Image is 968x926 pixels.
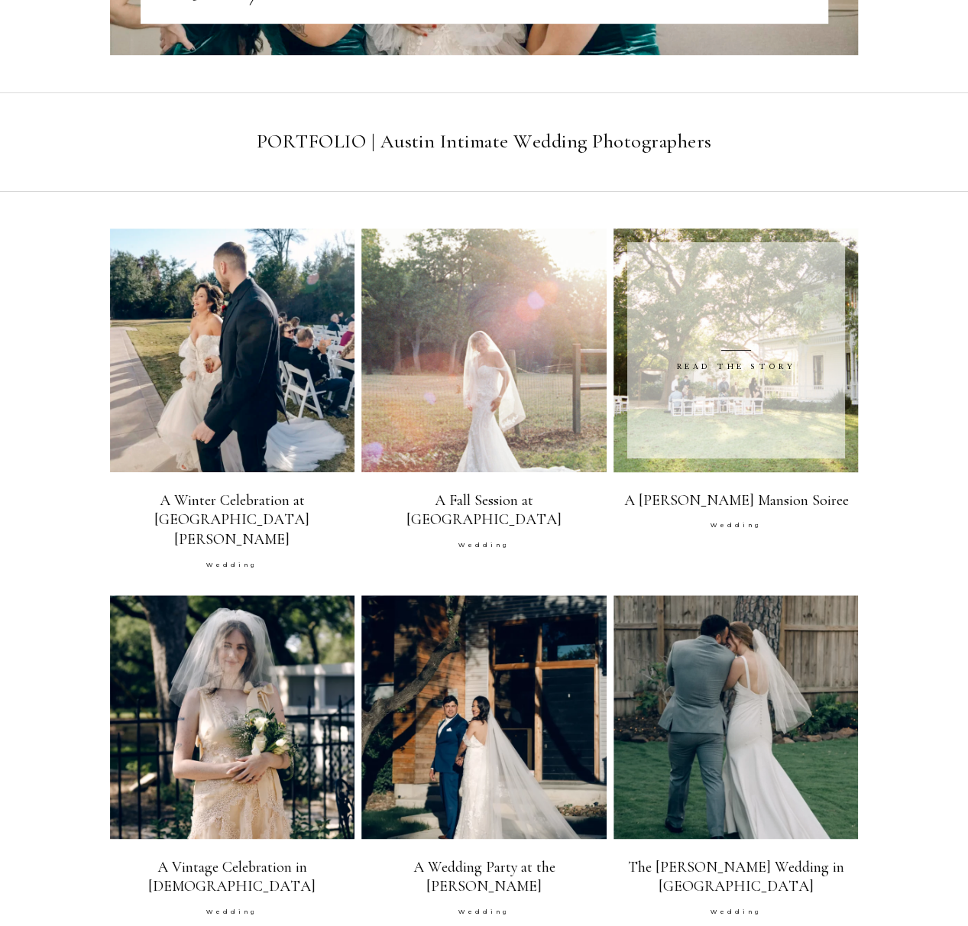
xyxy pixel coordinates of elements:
span: READ THE STORY [677,362,795,371]
h4: Wedding [613,905,858,920]
img: Film image of a bride with a veil draped over her in the middle of an open field during golden ho... [361,228,606,472]
a: Rae Allen Photography | A BARR MANSION SOIREE READ THE STORY A [PERSON_NAME] Mansion Soiree Wedding [610,225,862,591]
img: a bridal portrait of the bride and groom alone in front of the venue [361,595,606,839]
img: right after they are married, arm in arm the couple touches foreheads to each other while smiling [613,595,858,839]
a: The bride and groom walk back down the aisle at Old Bethany after officially becoming married | R... [106,225,358,591]
h2: A Wedding Party at the [PERSON_NAME] [361,858,606,897]
h2: A Vintage Celebration in [DEMOGRAPHIC_DATA] [110,858,355,897]
img: a portrait of the bride right after she was married. she is hold her bouquet and she has her blus... [110,595,355,839]
h4: Wedding [613,518,858,533]
h4: Wedding [110,905,355,920]
h2: A Winter Celebration at [GEOGRAPHIC_DATA][PERSON_NAME] [110,491,355,550]
h4: Wedding [361,538,606,553]
h2: A Fall Session at [GEOGRAPHIC_DATA] [361,491,606,530]
h1: PORTFOLIO | Austin Intimate Wedding Photographers [110,130,859,153]
h4: Wedding [110,558,355,573]
h2: A [PERSON_NAME] Mansion Soiree [613,491,858,511]
img: The bride and groom walk back down the aisle at Old Bethany after officially becoming married | R... [110,228,355,472]
h4: Wedding [361,905,606,920]
h2: The [PERSON_NAME] Wedding in [GEOGRAPHIC_DATA] [613,858,858,897]
a: Film image of a bride with a veil draped over her in the middle of an open field during golden ho... [358,225,610,591]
